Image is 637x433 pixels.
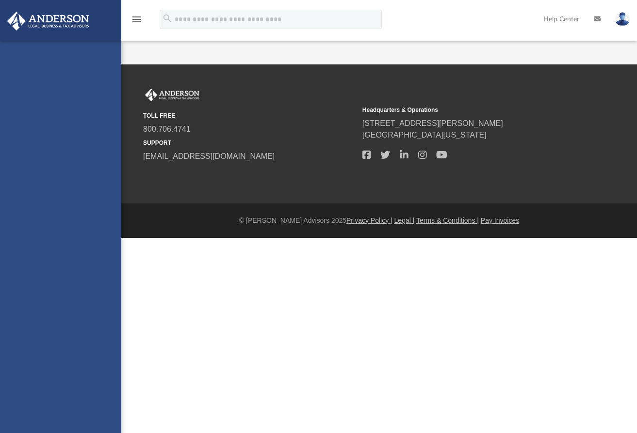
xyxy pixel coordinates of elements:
[362,131,487,139] a: [GEOGRAPHIC_DATA][US_STATE]
[143,89,201,101] img: Anderson Advisors Platinum Portal
[131,18,143,25] a: menu
[362,106,575,114] small: Headquarters & Operations
[143,139,356,147] small: SUPPORT
[143,111,356,120] small: TOLL FREE
[143,125,191,133] a: 800.706.4741
[162,13,173,24] i: search
[394,216,415,224] a: Legal |
[362,119,503,127] a: [STREET_ADDRESS][PERSON_NAME]
[481,216,519,224] a: Pay Invoices
[346,216,392,224] a: Privacy Policy |
[143,152,275,160] a: [EMAIL_ADDRESS][DOMAIN_NAME]
[416,216,479,224] a: Terms & Conditions |
[121,216,637,226] div: © [PERSON_NAME] Advisors 2025
[615,12,630,26] img: User Pic
[131,14,143,25] i: menu
[4,12,92,31] img: Anderson Advisors Platinum Portal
